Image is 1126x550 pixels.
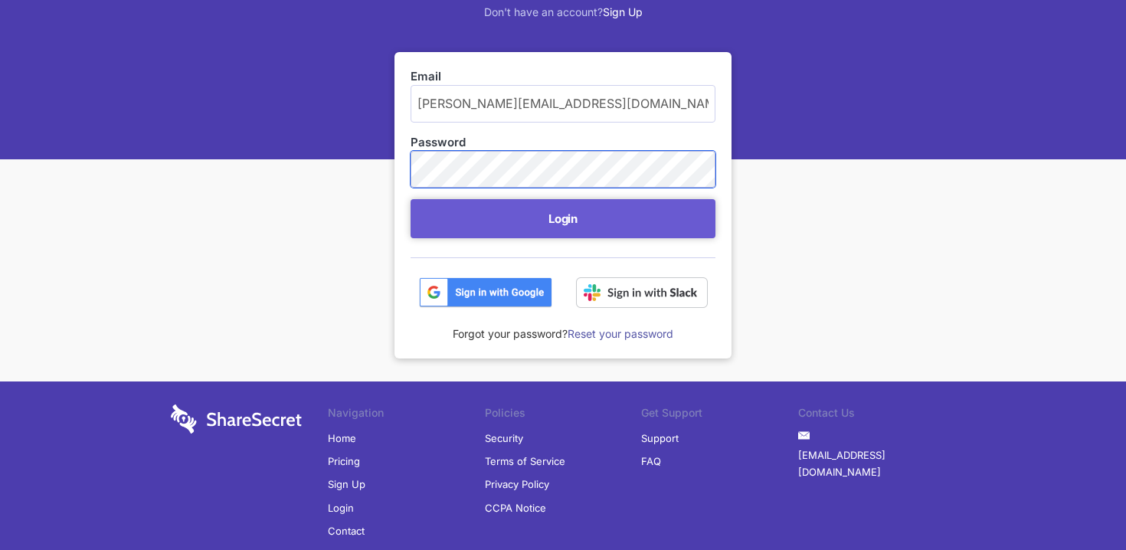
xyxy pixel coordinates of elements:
[641,427,679,450] a: Support
[419,277,552,308] img: btn_google_signin_dark_normal_web@2x-02e5a4921c5dab0481f19210d7229f84a41d9f18e5bdafae021273015eeb...
[485,427,523,450] a: Security
[568,327,673,340] a: Reset your password
[411,68,715,85] label: Email
[411,308,715,342] div: Forgot your password?
[328,496,354,519] a: Login
[411,199,715,238] button: Login
[411,134,715,151] label: Password
[641,404,798,426] li: Get Support
[603,5,643,18] a: Sign Up
[576,277,708,308] img: Sign in with Slack
[485,450,565,473] a: Terms of Service
[798,404,955,426] li: Contact Us
[798,444,955,484] a: [EMAIL_ADDRESS][DOMAIN_NAME]
[1049,473,1108,532] iframe: Drift Widget Chat Controller
[328,450,360,473] a: Pricing
[485,496,546,519] a: CCPA Notice
[171,404,302,434] img: logo-wordmark-white-trans-d4663122ce5f474addd5e946df7df03e33cb6a1c49d2221995e7729f52c070b2.svg
[641,450,661,473] a: FAQ
[328,519,365,542] a: Contact
[485,404,642,426] li: Policies
[328,404,485,426] li: Navigation
[328,473,365,496] a: Sign Up
[328,427,356,450] a: Home
[485,473,549,496] a: Privacy Policy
